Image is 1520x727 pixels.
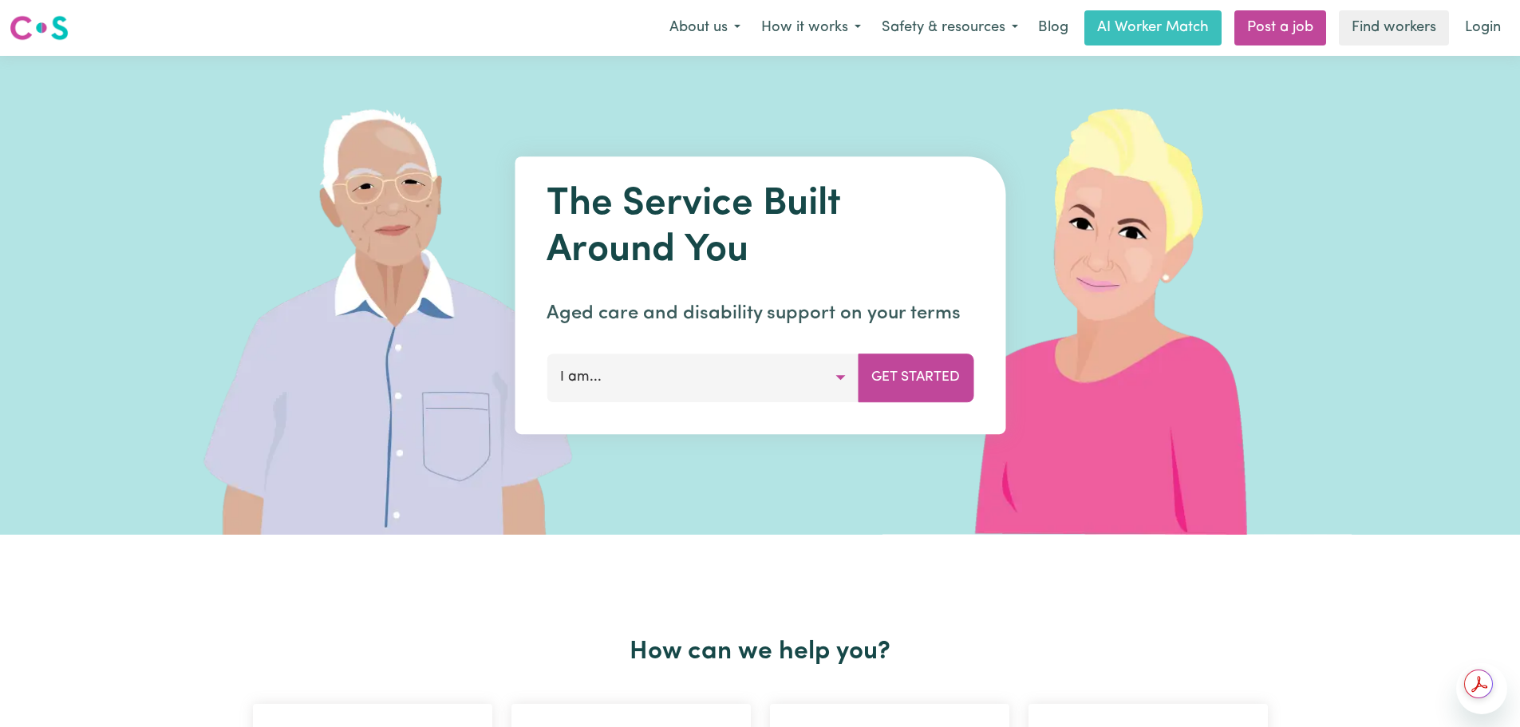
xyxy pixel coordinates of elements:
a: AI Worker Match [1084,10,1222,45]
a: Blog [1028,10,1078,45]
button: About us [659,11,751,45]
a: Login [1455,10,1510,45]
button: I am... [547,354,859,401]
img: Careseekers logo [10,14,69,42]
button: Safety & resources [871,11,1028,45]
iframe: Button to launch messaging window [1456,663,1507,714]
a: Find workers [1339,10,1449,45]
h1: The Service Built Around You [547,182,973,274]
a: Careseekers logo [10,10,69,46]
button: How it works [751,11,871,45]
h2: How can we help you? [243,637,1277,667]
p: Aged care and disability support on your terms [547,299,973,328]
button: Get Started [858,354,973,401]
a: Post a job [1234,10,1326,45]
